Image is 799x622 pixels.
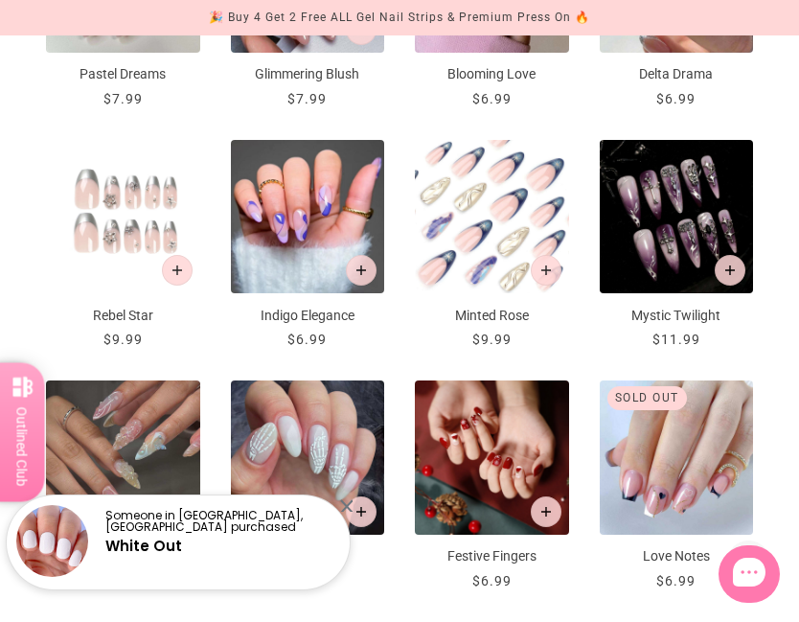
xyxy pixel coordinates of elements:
p: Love Notes [600,546,754,566]
span: $6.99 [656,573,696,588]
p: Mystic Twilight [600,306,754,326]
p: Blooming Love [415,64,569,84]
p: Festive Fingers [415,546,569,566]
p: Minted Rose [415,306,569,326]
p: Indigo Elegance [231,306,385,326]
a: Indigo Elegance [231,140,385,351]
button: Add to cart [531,496,561,527]
img: minted-rose-press-on-manicure-2_700x.jpg [415,140,569,294]
button: Add to cart [531,255,561,286]
a: Mystic Twilight [600,140,754,351]
button: Add to cart [715,255,745,286]
span: $11.99 [652,332,700,347]
span: $6.99 [656,91,696,106]
span: $6.99 [287,332,327,347]
p: Someone in [GEOGRAPHIC_DATA], [GEOGRAPHIC_DATA] purchased [105,510,333,533]
p: Delta Drama [600,64,754,84]
span: $6.99 [472,91,512,106]
p: Rebel Star [46,306,200,326]
a: Festive Fingers [415,380,569,591]
a: Minted Rose [415,140,569,351]
button: Add to cart [346,496,377,527]
button: Add to cart [346,255,377,286]
a: White Out [105,536,182,556]
a: Skeleton Chic [231,380,385,591]
span: $9.99 [103,332,143,347]
span: $7.99 [287,91,327,106]
a: Rebel Star [46,140,200,351]
span: $6.99 [472,573,512,588]
p: Glimmering Blush [231,64,385,84]
a: Love Notes [600,380,754,591]
span: $7.99 [103,91,143,106]
span: $9.99 [472,332,512,347]
button: Add to cart [162,255,193,286]
div: Sold out [607,386,687,410]
p: Pastel Dreams [46,64,200,84]
div: 🎉 Buy 4 Get 2 Free ALL Gel Nail Strips & Premium Press On 🔥 [209,8,590,28]
img: festive-fingers-press-on-manicure_700x.jpg [415,380,569,535]
a: Pastel Essence [46,380,200,591]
